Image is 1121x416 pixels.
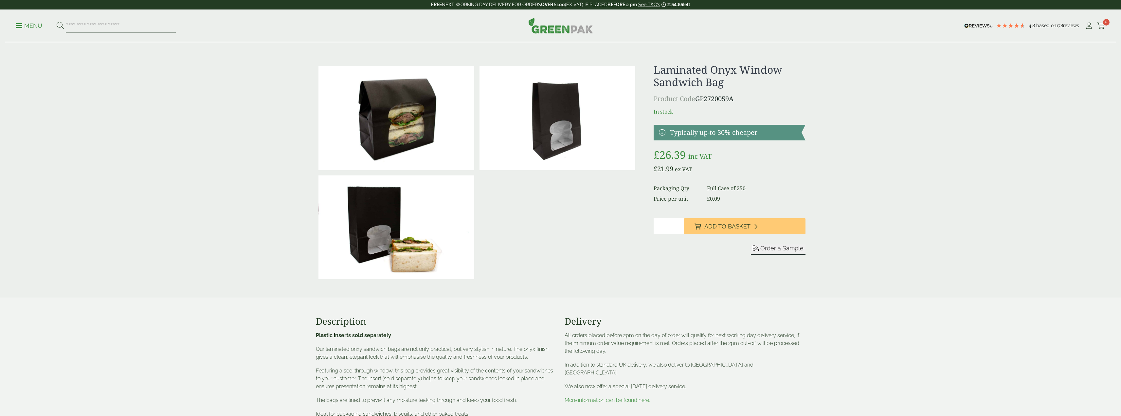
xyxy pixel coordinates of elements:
[318,175,474,280] img: IMG_5929 (Large)
[431,2,442,7] strong: FREE
[1036,23,1056,28] span: Based on
[654,184,699,192] dt: Packaging Qty
[1056,23,1063,28] span: 178
[707,195,720,202] bdi: 0.09
[316,367,557,390] p: Featuring a see-through window, this bag provides great visibility of the contents of your sandwi...
[565,383,805,390] p: We also now offer a special [DATE] delivery service.
[654,148,660,162] span: £
[316,332,391,338] strong: Plastic inserts sold separately
[996,23,1025,28] div: 4.78 Stars
[675,166,692,173] span: ex VAT
[654,108,805,116] p: In stock
[688,152,712,161] span: inc VAT
[1029,23,1036,28] span: 4.8
[751,244,805,255] button: Order a Sample
[565,397,650,403] a: More information can be found here.
[707,184,805,192] dd: Full Case of 250
[1103,19,1110,26] span: 0
[654,164,657,173] span: £
[318,66,474,170] img: Laminated Black Sandwich Bag
[667,2,683,7] span: 2:54:55
[1097,21,1105,31] a: 0
[654,94,805,104] p: GP2720059A
[565,316,805,327] h3: Delivery
[760,245,804,252] span: Order a Sample
[654,94,695,103] span: Product Code
[654,195,699,203] dt: Price per unit
[684,218,805,234] button: Add to Basket
[638,2,660,7] a: See T&C's
[654,63,805,89] h1: Laminated Onyx Window Sandwich Bag
[683,2,690,7] span: left
[707,195,710,202] span: £
[541,2,565,7] strong: OVER £100
[316,396,557,404] p: The bags are lined to prevent any moisture leaking through and keep your food fresh.
[16,22,42,30] p: Menu
[1097,23,1105,29] i: Cart
[607,2,637,7] strong: BEFORE 2 pm
[704,223,750,230] span: Add to Basket
[479,66,635,170] img: IMG_5983 (Large)
[1063,23,1079,28] span: reviews
[316,316,557,327] h3: Description
[565,361,805,377] p: In addition to standard UK delivery, we also deliver to [GEOGRAPHIC_DATA] and [GEOGRAPHIC_DATA].
[565,332,805,355] p: All orders placed before 2pm on the day of order will qualify for next working day delivery servi...
[654,164,673,173] bdi: 21.99
[964,24,993,28] img: REVIEWS.io
[528,18,593,33] img: GreenPak Supplies
[16,22,42,28] a: Menu
[654,148,686,162] bdi: 26.39
[316,345,557,361] p: Our laminated onxy sandwich bags are not only practical, but very stylish in nature. The onyx fin...
[1085,23,1093,29] i: My Account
